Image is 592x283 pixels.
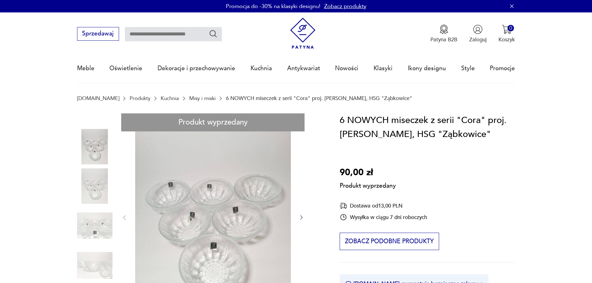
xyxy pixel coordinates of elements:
p: Patyna B2B [430,36,457,43]
img: Ikona koszyka [502,25,512,34]
a: Klasyki [374,54,392,83]
p: Produkt wyprzedany [340,180,396,190]
p: Promocja do -30% na klasyki designu! [226,2,320,10]
h1: 6 NOWYCH miseczek z serii "Cora" proj. [PERSON_NAME], HSG "Ząbkowice" [340,113,515,142]
a: Style [461,54,475,83]
a: Produkty [130,95,150,101]
div: 0 [507,25,514,31]
img: Patyna - sklep z meblami i dekoracjami vintage [287,18,319,49]
button: Sprzedawaj [77,27,119,41]
a: Kuchnia [250,54,272,83]
button: Zobacz podobne produkty [340,233,439,250]
div: Dostawa od 13,00 PLN [340,202,427,210]
a: Misy i miski [189,95,216,101]
a: Sprzedawaj [77,32,119,37]
img: Ikona medalu [439,25,449,34]
div: Wysyłka w ciągu 7 dni roboczych [340,213,427,221]
a: Antykwariat [287,54,320,83]
a: Promocje [490,54,515,83]
button: 0Koszyk [498,25,515,43]
a: Meble [77,54,94,83]
a: Ikona medaluPatyna B2B [430,25,457,43]
a: Nowości [335,54,358,83]
a: Ikony designu [408,54,446,83]
a: Oświetlenie [109,54,142,83]
p: 90,00 zł [340,166,396,180]
button: Patyna B2B [430,25,457,43]
button: Zaloguj [469,25,487,43]
a: Zobacz produkty [324,2,366,10]
p: Zaloguj [469,36,487,43]
a: Dekoracje i przechowywanie [158,54,235,83]
p: Koszyk [498,36,515,43]
img: Ikona dostawy [340,202,347,210]
img: Ikonka użytkownika [473,25,483,34]
a: [DOMAIN_NAME] [77,95,119,101]
button: Szukaj [209,29,218,38]
p: 6 NOWYCH miseczek z serii "Cora" proj. [PERSON_NAME], HSG "Ząbkowice" [226,95,412,101]
a: Kuchnia [161,95,179,101]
